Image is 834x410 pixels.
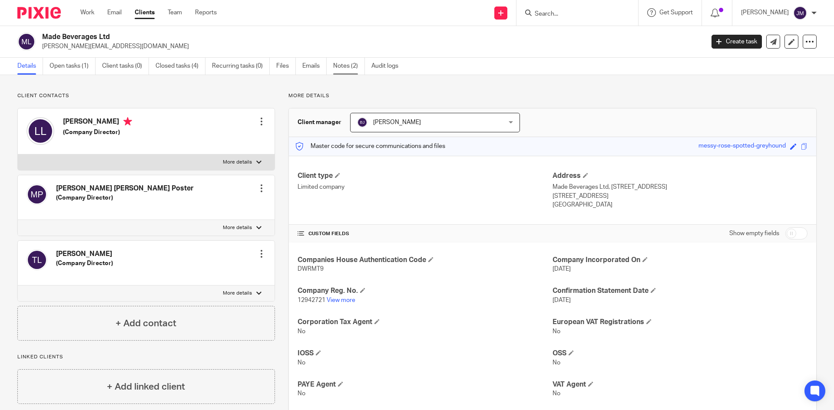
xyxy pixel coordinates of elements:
a: Clients [135,8,155,17]
span: No [298,328,305,335]
a: Work [80,8,94,17]
img: svg%3E [793,6,807,20]
span: 12942721 [298,297,325,303]
img: svg%3E [26,184,47,205]
a: Open tasks (1) [50,58,96,75]
h4: Address [553,171,808,180]
a: Notes (2) [333,58,365,75]
h3: Client manager [298,118,341,127]
p: [PERSON_NAME] [741,8,789,17]
h5: (Company Director) [56,194,194,202]
span: DWRMT9 [298,266,324,272]
a: Audit logs [371,58,405,75]
h4: VAT Agent [553,380,808,389]
h4: Company Incorporated On [553,256,808,265]
h4: CUSTOM FIELDS [298,230,553,237]
span: [PERSON_NAME] [373,119,421,125]
p: More details [288,92,817,99]
a: Files [276,58,296,75]
img: svg%3E [26,117,54,145]
img: Pixie [17,7,61,19]
p: [PERSON_NAME][EMAIL_ADDRESS][DOMAIN_NAME] [42,42,698,51]
p: More details [223,290,252,297]
span: No [298,360,305,366]
a: Reports [195,8,217,17]
p: [STREET_ADDRESS] [553,192,808,200]
span: No [298,390,305,397]
img: svg%3E [17,33,36,51]
h4: European VAT Registrations [553,318,808,327]
input: Search [534,10,612,18]
h4: + Add contact [116,317,176,330]
h4: [PERSON_NAME] [56,249,113,259]
h5: (Company Director) [56,259,113,268]
span: [DATE] [553,266,571,272]
h4: Companies House Authentication Code [298,256,553,265]
h4: Corporation Tax Agent [298,318,553,327]
h4: IOSS [298,349,553,358]
a: Details [17,58,43,75]
h4: [PERSON_NAME] [63,117,132,128]
p: Linked clients [17,354,275,361]
h4: + Add linked client [107,380,185,394]
i: Primary [123,117,132,126]
img: svg%3E [26,249,47,270]
a: Emails [302,58,327,75]
a: Team [168,8,182,17]
a: Client tasks (0) [102,58,149,75]
h4: OSS [553,349,808,358]
a: Create task [712,35,762,49]
h4: [PERSON_NAME] [PERSON_NAME] Poster [56,184,194,193]
img: svg%3E [357,117,367,128]
p: Limited company [298,183,553,191]
span: No [553,390,560,397]
h4: Company Reg. No. [298,286,553,295]
p: More details [223,159,252,166]
label: Show empty fields [729,229,779,238]
h4: Client type [298,171,553,180]
span: Get Support [659,10,693,16]
p: Master code for secure communications and files [295,142,445,151]
p: More details [223,224,252,231]
div: messy-rose-spotted-greyhound [698,141,786,151]
h4: PAYE Agent [298,380,553,389]
a: Closed tasks (4) [156,58,205,75]
h2: Made Beverages Ltd [42,33,567,42]
h4: Confirmation Statement Date [553,286,808,295]
a: Email [107,8,122,17]
p: Made Beverages Ltd, [STREET_ADDRESS] [553,183,808,191]
span: No [553,328,560,335]
span: [DATE] [553,297,571,303]
span: No [553,360,560,366]
p: Client contacts [17,92,275,99]
p: [GEOGRAPHIC_DATA] [553,200,808,209]
a: View more [327,297,355,303]
a: Recurring tasks (0) [212,58,270,75]
h5: (Company Director) [63,128,132,137]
